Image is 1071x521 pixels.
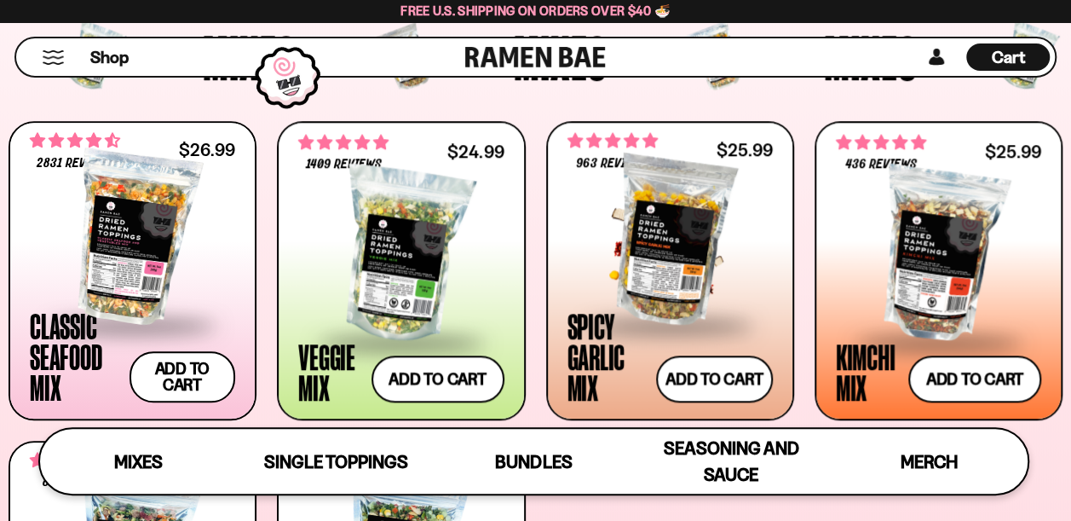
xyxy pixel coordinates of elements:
[663,437,798,485] span: Seasoning and Sauce
[985,143,1041,159] div: $25.99
[845,158,917,171] span: 436 reviews
[992,47,1025,67] span: Cart
[830,429,1028,494] a: Merch
[447,143,504,159] div: $24.99
[435,429,632,494] a: Bundles
[656,356,773,402] button: Add to cart
[815,121,1062,420] a: 4.76 stars 436 reviews $25.99 Kimchi Mix Add to cart
[114,451,163,472] span: Mixes
[30,449,120,472] span: 4.82 stars
[30,130,120,152] span: 4.68 stars
[632,429,830,494] a: Seasoning and Sauce
[836,341,900,402] div: Kimchi Mix
[717,142,773,158] div: $25.99
[298,131,389,153] span: 4.76 stars
[900,451,957,472] span: Merch
[277,121,525,420] a: 4.76 stars 1409 reviews $24.99 Veggie Mix Add to cart
[90,43,129,71] a: Shop
[306,158,382,171] span: 1409 reviews
[90,46,129,69] span: Shop
[966,38,1050,76] div: Cart
[130,351,236,402] button: Add to cart
[495,451,572,472] span: Bundles
[371,356,504,402] button: Add to cart
[9,121,256,420] a: 4.68 stars 2831 reviews $26.99 Classic Seafood Mix Add to cart
[836,131,926,153] span: 4.76 stars
[546,121,794,420] a: 4.75 stars 963 reviews $25.99 Spicy Garlic Mix Add to cart
[238,429,435,494] a: Single Toppings
[567,310,648,402] div: Spicy Garlic Mix
[30,310,121,402] div: Classic Seafood Mix
[42,50,65,65] button: Mobile Menu Trigger
[908,356,1041,402] button: Add to cart
[567,130,658,152] span: 4.75 stars
[400,3,671,19] span: Free U.S. Shipping on Orders over $40 🍜
[179,142,235,158] div: $26.99
[298,341,362,402] div: Veggie Mix
[264,451,408,472] span: Single Toppings
[40,429,238,494] a: Mixes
